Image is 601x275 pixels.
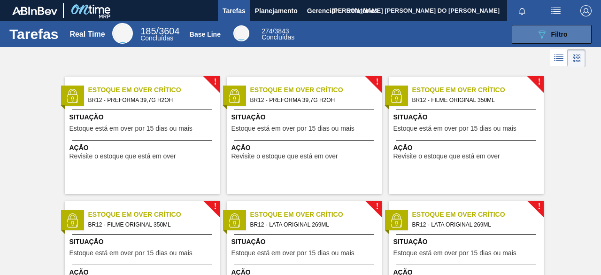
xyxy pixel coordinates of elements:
[412,220,536,230] span: BR12 - LATA ORIGINAL 269ML
[376,203,378,210] span: !
[412,95,536,105] span: BR12 - FILME ORIGINAL 350ML
[250,85,382,95] span: Estoque em Over Crítico
[507,4,537,17] button: Notificações
[250,210,382,220] span: Estoque em Over Crítico
[538,79,540,86] span: !
[250,95,374,105] span: BR12 - PREFORMA 39,7G H2OH
[69,153,176,160] span: Revisite o estoque que está em over
[69,237,217,247] span: Situação
[69,112,217,122] span: Situação
[262,28,294,40] div: Base Line
[255,5,298,16] span: Planejamento
[231,153,338,160] span: Revisite o estoque que está em over
[140,27,179,41] div: Real Time
[12,7,57,15] img: TNhmsLtSVTkK8tSr43FrP2fwEKptu5GPRR3wAAAABJRU5ErkJggg==
[250,220,374,230] span: BR12 - LATA ORIGINAL 269ML
[112,23,133,44] div: Real Time
[140,26,156,36] span: 185
[393,112,541,122] span: Situação
[393,143,541,153] span: Ação
[412,210,544,220] span: Estoque em Over Crítico
[190,31,221,38] div: Base Line
[227,89,241,103] img: status
[551,31,568,38] span: Filtro
[231,237,379,247] span: Situação
[307,5,337,16] span: Gerencial
[512,25,592,44] button: Filtro
[550,49,568,67] div: Visão em Lista
[227,213,241,228] img: status
[214,203,216,210] span: !
[580,5,592,16] img: Logout
[69,125,193,132] span: Estoque está em over por 15 dias ou mais
[389,89,403,103] img: status
[214,79,216,86] span: !
[69,250,193,257] span: Estoque está em over por 15 dias ou mais
[538,203,540,210] span: !
[88,95,212,105] span: BR12 - PREFORMA 39,7G H2OH
[393,237,541,247] span: Situação
[393,153,500,160] span: Revisite o estoque que está em over
[88,210,220,220] span: Estoque em Over Crítico
[140,34,173,42] span: Concluídas
[140,26,179,36] span: / 3604
[9,29,59,39] h1: Tarefas
[69,143,217,153] span: Ação
[231,143,379,153] span: Ação
[88,220,212,230] span: BR12 - FILME ORIGINAL 350ML
[65,89,79,103] img: status
[393,125,516,132] span: Estoque está em over por 15 dias ou mais
[376,79,378,86] span: !
[88,85,220,95] span: Estoque em Over Crítico
[568,49,586,67] div: Visão em Cards
[262,27,289,35] span: / 3843
[262,33,294,41] span: Concluídas
[223,5,246,16] span: Tarefas
[233,25,249,41] div: Base Line
[262,27,272,35] span: 274
[393,250,516,257] span: Estoque está em over por 15 dias ou mais
[550,5,562,16] img: userActions
[69,30,105,39] div: Real Time
[65,213,79,228] img: status
[412,85,544,95] span: Estoque em Over Crítico
[231,125,354,132] span: Estoque está em over por 15 dias ou mais
[389,213,403,228] img: status
[231,112,379,122] span: Situação
[231,250,354,257] span: Estoque está em over por 15 dias ou mais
